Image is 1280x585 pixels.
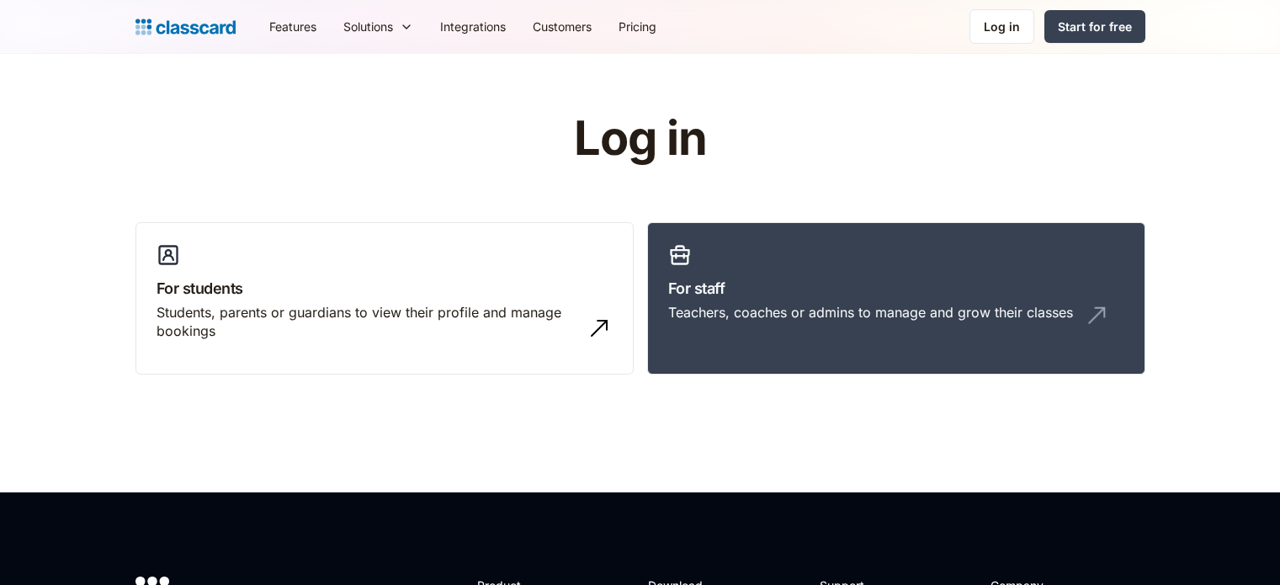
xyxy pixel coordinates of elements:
a: For studentsStudents, parents or guardians to view their profile and manage bookings [135,222,634,375]
a: home [135,15,236,39]
div: Students, parents or guardians to view their profile and manage bookings [157,303,579,341]
a: Log in [969,9,1034,44]
a: Start for free [1044,10,1145,43]
a: Integrations [427,8,519,45]
a: Customers [519,8,605,45]
h3: For students [157,277,613,300]
div: Start for free [1058,18,1132,35]
div: Solutions [330,8,427,45]
h3: For staff [668,277,1124,300]
div: Teachers, coaches or admins to manage and grow their classes [668,303,1073,322]
div: Solutions [343,18,393,35]
a: Features [256,8,330,45]
h1: Log in [373,113,907,165]
a: Pricing [605,8,670,45]
div: Log in [984,18,1020,35]
a: For staffTeachers, coaches or admins to manage and grow their classes [647,222,1145,375]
